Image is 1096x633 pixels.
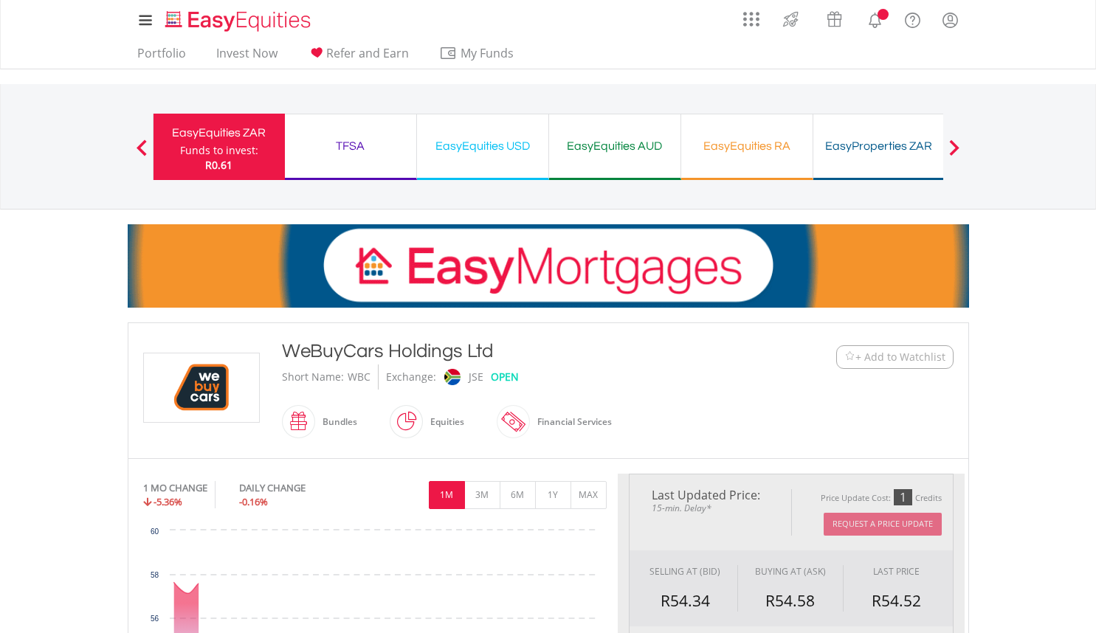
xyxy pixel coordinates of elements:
div: EasyProperties ZAR [822,136,936,156]
div: EasyEquities RA [690,136,804,156]
button: 1Y [535,481,571,509]
a: Invest Now [210,46,283,69]
a: Home page [159,4,317,33]
button: Previous [127,147,156,162]
div: JSE [469,364,483,390]
button: 6M [500,481,536,509]
span: -0.16% [239,495,268,508]
a: My Profile [931,4,969,36]
div: EasyEquities AUD [558,136,672,156]
span: -5.36% [154,495,182,508]
button: 3M [464,481,500,509]
div: OPEN [491,364,519,390]
div: TFSA [294,136,407,156]
a: Vouchers [813,4,856,31]
a: AppsGrid [734,4,769,27]
button: Next [940,147,969,162]
div: Short Name: [282,364,344,390]
div: Bundles [315,404,357,440]
a: Refer and Earn [302,46,415,69]
img: EasyEquities_Logo.png [162,9,317,33]
text: 58 [150,571,159,579]
img: Watchlist [844,351,855,362]
div: EasyEquities USD [426,136,540,156]
button: Watchlist + Add to Watchlist [836,345,954,369]
a: FAQ's and Support [894,4,931,33]
a: Notifications [856,4,894,33]
div: 1 MO CHANGE [143,481,207,495]
div: EasyEquities ZAR [162,122,276,143]
img: jse.png [444,369,460,385]
img: grid-menu-icon.svg [743,11,759,27]
img: vouchers-v2.svg [822,7,847,31]
text: 56 [150,615,159,623]
div: WBC [348,364,370,390]
img: EQU.ZA.WBC.png [146,353,257,422]
span: R0.61 [205,158,232,172]
div: WeBuyCars Holdings Ltd [282,338,745,364]
div: DAILY CHANGE [239,481,355,495]
text: 60 [150,527,159,536]
div: Exchange: [386,364,436,390]
span: + Add to Watchlist [855,350,945,364]
a: Portfolio [131,46,192,69]
span: My Funds [439,44,536,63]
div: Financial Services [530,404,612,440]
img: thrive-v2.svg [779,7,803,31]
span: Refer and Earn [326,45,409,61]
button: 1M [429,481,465,509]
button: MAX [571,481,607,509]
img: EasyMortage Promotion Banner [128,224,969,308]
div: Funds to invest: [180,143,258,158]
div: Equities [423,404,464,440]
